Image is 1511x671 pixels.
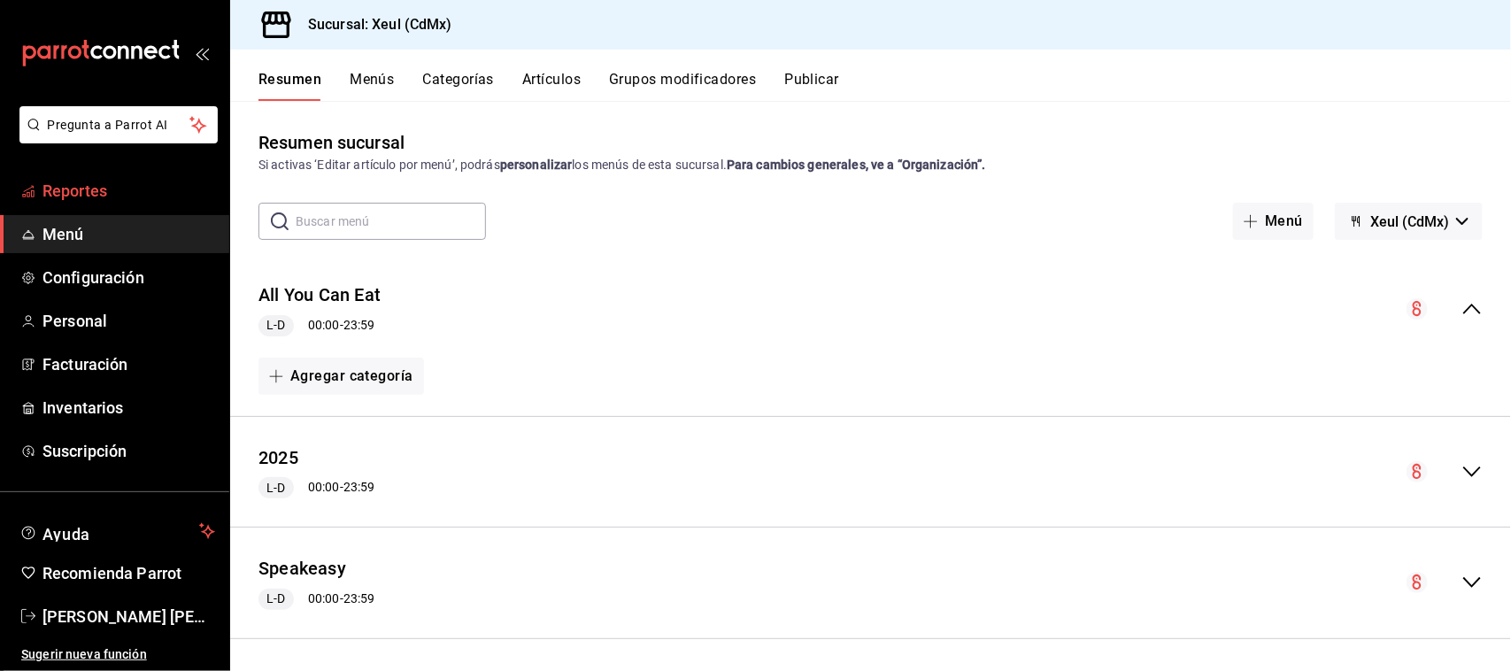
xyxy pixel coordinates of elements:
[522,71,581,101] button: Artículos
[195,46,209,60] button: open_drawer_menu
[42,439,215,463] span: Suscripción
[784,71,839,101] button: Publicar
[259,316,292,335] span: L-D
[48,116,190,135] span: Pregunta a Parrot AI
[230,431,1511,513] div: collapse-menu-row
[230,542,1511,624] div: collapse-menu-row
[42,352,215,376] span: Facturación
[258,477,374,498] div: 00:00 - 23:59
[727,158,986,172] strong: Para cambios generales, ve a “Organización”.
[1370,213,1449,230] span: Xeul (CdMx)
[423,71,495,101] button: Categorías
[258,282,381,308] button: All You Can Eat
[294,14,452,35] h3: Sucursal: Xeul (CdMx)
[350,71,394,101] button: Menús
[258,129,405,156] div: Resumen sucursal
[1335,203,1483,240] button: Xeul (CdMx)
[42,179,215,203] span: Reportes
[296,204,486,239] input: Buscar menú
[258,589,374,610] div: 00:00 - 23:59
[21,645,215,664] span: Sugerir nueva función
[42,266,215,289] span: Configuración
[500,158,573,172] strong: personalizar
[12,128,218,147] a: Pregunta a Parrot AI
[42,521,192,542] span: Ayuda
[258,156,1483,174] div: Si activas ‘Editar artículo por menú’, podrás los menús de esta sucursal.
[42,396,215,420] span: Inventarios
[19,106,218,143] button: Pregunta a Parrot AI
[258,71,321,101] button: Resumen
[42,309,215,333] span: Personal
[258,71,1511,101] div: navigation tabs
[258,315,381,336] div: 00:00 - 23:59
[259,590,292,608] span: L-D
[230,268,1511,351] div: collapse-menu-row
[42,222,215,246] span: Menú
[258,556,346,582] button: Speakeasy
[42,605,215,629] span: [PERSON_NAME] [PERSON_NAME]
[259,479,292,497] span: L-D
[1233,203,1314,240] button: Menú
[609,71,756,101] button: Grupos modificadores
[258,445,298,471] button: 2025
[42,561,215,585] span: Recomienda Parrot
[258,358,424,395] button: Agregar categoría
